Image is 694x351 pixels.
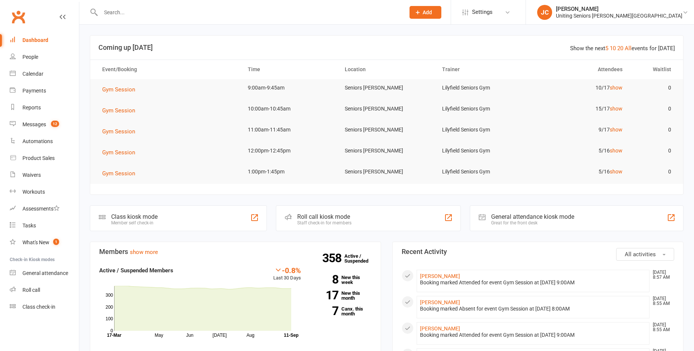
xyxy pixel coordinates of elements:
[98,7,400,18] input: Search...
[338,163,435,181] td: Seniors [PERSON_NAME]
[102,86,135,93] span: Gym Session
[51,121,59,127] span: 12
[10,200,79,217] a: Assessments
[10,99,79,116] a: Reports
[99,248,372,255] h3: Members
[10,167,79,184] a: Waivers
[649,270,674,280] time: [DATE] 8:57 AM
[10,282,79,299] a: Roll call
[556,6,682,12] div: [PERSON_NAME]
[22,189,45,195] div: Workouts
[22,155,55,161] div: Product Sales
[537,5,552,20] div: JC
[22,304,55,310] div: Class check-in
[102,127,140,136] button: Gym Session
[22,239,49,245] div: What's New
[610,169,623,175] a: show
[312,290,338,301] strong: 17
[610,127,623,133] a: show
[241,163,338,181] td: 1:00pm-1:45pm
[102,148,140,157] button: Gym Session
[322,252,344,264] strong: 358
[629,60,678,79] th: Waitlist
[241,100,338,118] td: 10:00am-10:45am
[10,116,79,133] a: Messages 12
[570,44,675,53] div: Show the next events for [DATE]
[22,172,41,178] div: Waivers
[10,82,79,99] a: Payments
[435,60,532,79] th: Trainer
[410,6,441,19] button: Add
[625,251,656,258] span: All activities
[10,49,79,66] a: People
[338,100,435,118] td: Seniors [PERSON_NAME]
[605,45,608,52] a: 5
[95,60,241,79] th: Event/Booking
[98,44,675,51] h3: Coming up [DATE]
[420,306,646,312] div: Booking marked Absent for event Gym Session at [DATE] 8:00AM
[610,106,623,112] a: show
[22,105,41,111] div: Reports
[102,128,135,135] span: Gym Session
[472,4,493,21] span: Settings
[22,71,43,77] div: Calendar
[610,148,623,154] a: show
[10,150,79,167] a: Product Sales
[10,133,79,150] a: Automations
[420,332,646,338] div: Booking marked Attended for event Gym Session at [DATE] 9:00AM
[629,79,678,97] td: 0
[616,248,674,261] button: All activities
[610,85,623,91] a: show
[423,9,432,15] span: Add
[297,220,351,226] div: Staff check-in for members
[22,287,40,293] div: Roll call
[610,45,616,52] a: 10
[532,142,629,160] td: 5/16
[312,274,338,285] strong: 8
[420,273,460,279] a: [PERSON_NAME]
[312,305,338,317] strong: 7
[338,79,435,97] td: Seniors [PERSON_NAME]
[22,88,46,94] div: Payments
[9,7,28,26] a: Clubworx
[102,149,135,156] span: Gym Session
[338,142,435,160] td: Seniors [PERSON_NAME]
[338,121,435,139] td: Seniors [PERSON_NAME]
[629,142,678,160] td: 0
[241,79,338,97] td: 9:00am-9:45am
[532,163,629,181] td: 5/16
[344,248,377,269] a: 358Active / Suspended
[297,213,351,220] div: Roll call kiosk mode
[402,248,674,255] h3: Recent Activity
[102,169,140,178] button: Gym Session
[111,213,158,220] div: Class kiosk mode
[102,107,135,114] span: Gym Session
[491,220,574,226] div: Great for the front desk
[420,299,460,305] a: [PERSON_NAME]
[273,266,301,282] div: Last 30 Days
[435,121,532,139] td: Lilyfield Seniors Gym
[273,266,301,274] div: -0.8%
[130,249,158,255] a: show more
[241,60,338,79] th: Time
[556,12,682,19] div: Uniting Seniors [PERSON_NAME][GEOGRAPHIC_DATA]
[649,323,674,332] time: [DATE] 8:55 AM
[420,326,460,332] a: [PERSON_NAME]
[10,217,79,234] a: Tasks
[111,220,158,226] div: Member self check-in
[10,234,79,251] a: What's New1
[22,206,60,212] div: Assessments
[435,79,532,97] td: Lilyfield Seniors Gym
[22,270,68,276] div: General attendance
[420,279,646,286] div: Booking marked Attended for event Gym Session at [DATE] 9:00AM
[435,142,532,160] td: Lilyfield Seniors Gym
[99,267,173,274] strong: Active / Suspended Members
[532,121,629,139] td: 9/17
[629,100,678,118] td: 0
[629,121,678,139] td: 0
[532,100,629,118] td: 15/17
[53,239,59,245] span: 1
[22,54,38,60] div: People
[22,223,36,229] div: Tasks
[10,32,79,49] a: Dashboard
